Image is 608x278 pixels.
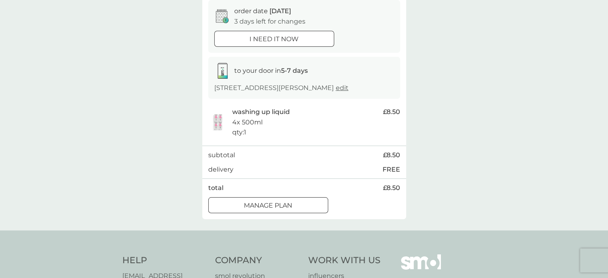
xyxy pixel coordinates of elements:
span: £8.50 [383,107,400,117]
p: qty : 1 [232,127,246,138]
button: i need it now [214,31,334,47]
strong: 5-7 days [281,67,308,74]
p: order date [234,6,291,16]
p: i need it now [249,34,299,44]
a: edit [336,84,349,92]
span: £8.50 [383,183,400,193]
h4: Company [215,254,300,267]
h4: Work With Us [308,254,381,267]
h4: Help [122,254,207,267]
span: to your door in [234,67,308,74]
p: washing up liquid [232,107,290,117]
span: [DATE] [269,7,291,15]
p: subtotal [208,150,235,160]
span: £8.50 [383,150,400,160]
p: Manage plan [244,200,292,211]
p: FREE [383,164,400,175]
button: Manage plan [208,197,328,213]
p: [STREET_ADDRESS][PERSON_NAME] [214,83,349,93]
p: total [208,183,223,193]
p: 4x 500ml [232,117,263,128]
p: 3 days left for changes [234,16,305,27]
p: delivery [208,164,233,175]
